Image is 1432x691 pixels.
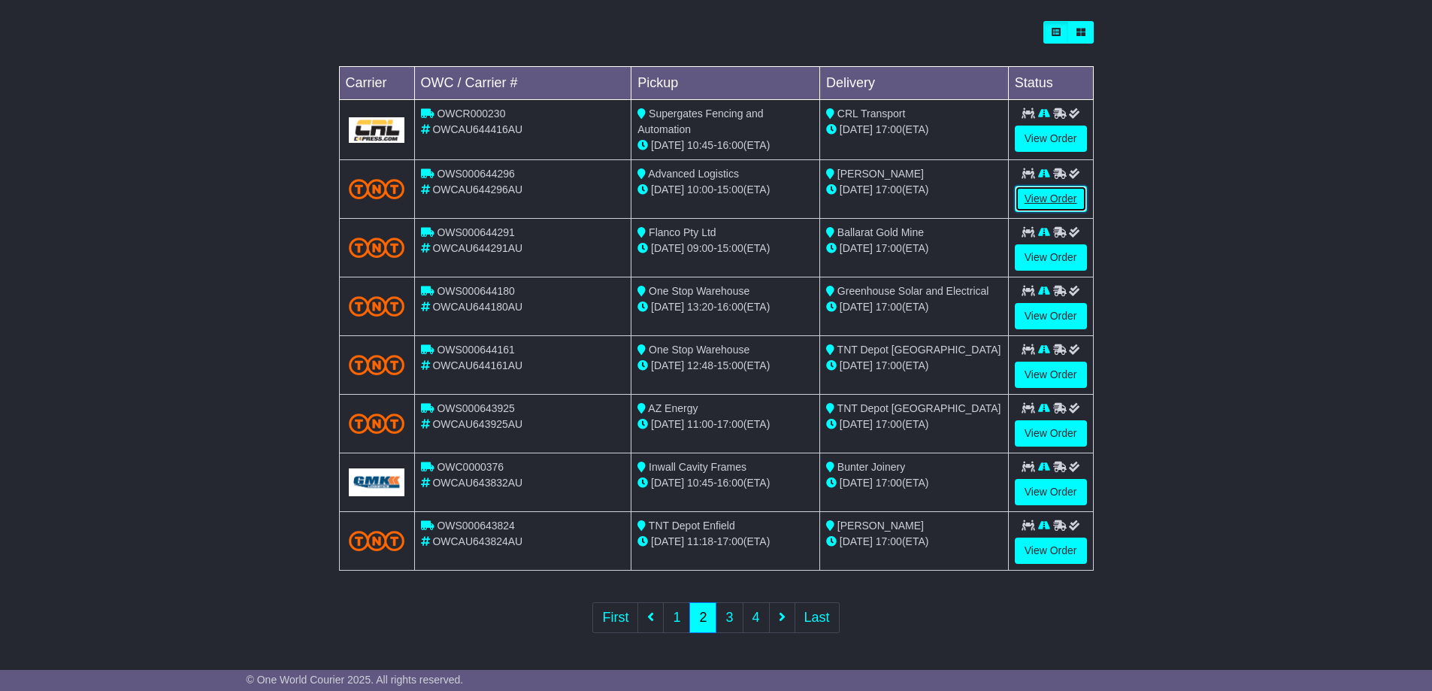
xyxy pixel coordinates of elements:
span: 17:00 [876,242,902,254]
span: Flanco Pty Ltd [649,226,716,238]
span: 16:00 [717,139,743,151]
span: 15:00 [717,183,743,195]
span: © One World Courier 2025. All rights reserved. [247,674,464,686]
td: Pickup [631,67,820,100]
span: 13:20 [687,301,713,313]
div: - (ETA) [637,475,813,491]
a: View Order [1015,303,1087,329]
div: (ETA) [826,475,1002,491]
span: [DATE] [840,535,873,547]
span: [DATE] [651,418,684,430]
span: 17:00 [876,418,902,430]
a: Last [795,602,840,633]
a: View Order [1015,479,1087,505]
img: TNT_Domestic.png [349,355,405,375]
span: [DATE] [840,183,873,195]
img: TNT_Domestic.png [349,179,405,199]
span: OWCAU643832AU [432,477,522,489]
span: 17:00 [876,477,902,489]
span: CRL Transport [837,108,906,120]
img: TNT_Domestic.png [349,414,405,434]
span: 17:00 [717,535,743,547]
span: 17:00 [876,359,902,371]
a: First [592,602,638,633]
span: OWS000643824 [437,520,515,532]
span: [DATE] [840,123,873,135]
td: Delivery [819,67,1008,100]
span: 17:00 [717,418,743,430]
span: [DATE] [651,183,684,195]
span: OWCAU644416AU [432,123,522,135]
span: OWCAU644296AU [432,183,522,195]
span: [DATE] [651,535,684,547]
span: 15:00 [717,242,743,254]
span: [PERSON_NAME] [837,168,924,180]
span: 17:00 [876,183,902,195]
div: (ETA) [826,299,1002,315]
span: [DATE] [840,242,873,254]
span: [DATE] [840,477,873,489]
span: Ballarat Gold Mine [837,226,924,238]
div: (ETA) [826,241,1002,256]
span: Advanced Logistics [648,168,739,180]
span: Greenhouse Solar and Electrical [837,285,989,297]
div: - (ETA) [637,182,813,198]
div: (ETA) [826,182,1002,198]
span: TNT Depot [GEOGRAPHIC_DATA] [837,344,1001,356]
span: TNT Depot Enfield [649,520,735,532]
span: [DATE] [651,477,684,489]
span: OWC0000376 [437,461,504,473]
span: 15:00 [717,359,743,371]
span: 10:45 [687,139,713,151]
span: 17:00 [876,123,902,135]
span: Inwall Cavity Frames [649,461,746,473]
span: OWCAU644180AU [432,301,522,313]
a: View Order [1015,186,1087,212]
span: OWS000644161 [437,344,515,356]
a: View Order [1015,362,1087,388]
div: (ETA) [826,122,1002,138]
a: 2 [689,602,716,633]
div: - (ETA) [637,417,813,432]
span: [DATE] [651,139,684,151]
span: [DATE] [840,359,873,371]
span: 16:00 [717,301,743,313]
span: One Stop Warehouse [649,285,749,297]
div: - (ETA) [637,138,813,153]
span: OWCAU644291AU [432,242,522,254]
span: 17:00 [876,535,902,547]
span: Supergates Fencing and Automation [637,108,763,135]
span: 17:00 [876,301,902,313]
span: [PERSON_NAME] [837,520,924,532]
a: View Order [1015,538,1087,564]
span: [DATE] [840,418,873,430]
span: [DATE] [840,301,873,313]
img: GetCarrierServiceLogo [349,117,405,143]
span: 10:00 [687,183,713,195]
span: OWS000643925 [437,402,515,414]
td: Status [1008,67,1093,100]
span: OWS000644296 [437,168,515,180]
span: [DATE] [651,301,684,313]
a: View Order [1015,244,1087,271]
span: OWS000644291 [437,226,515,238]
div: - (ETA) [637,358,813,374]
img: TNT_Domestic.png [349,238,405,258]
div: (ETA) [826,534,1002,550]
div: - (ETA) [637,534,813,550]
div: - (ETA) [637,241,813,256]
img: TNT_Domestic.png [349,296,405,317]
span: 09:00 [687,242,713,254]
img: TNT_Domestic.png [349,531,405,551]
div: - (ETA) [637,299,813,315]
span: AZ Energy [648,402,698,414]
span: OWCAU643925AU [432,418,522,430]
span: [DATE] [651,242,684,254]
a: View Order [1015,126,1087,152]
a: 1 [663,602,690,633]
div: (ETA) [826,417,1002,432]
span: TNT Depot [GEOGRAPHIC_DATA] [837,402,1001,414]
td: OWC / Carrier # [414,67,631,100]
span: 10:45 [687,477,713,489]
span: OWS000644180 [437,285,515,297]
